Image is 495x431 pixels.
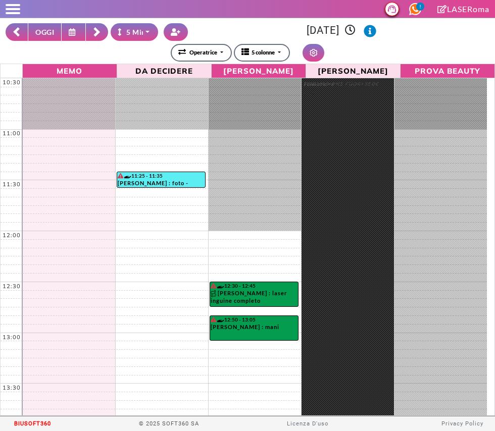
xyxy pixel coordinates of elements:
button: OGGI [28,23,62,41]
span: [PERSON_NAME] [309,65,398,76]
div: 11:25 - 11:35 [118,173,205,179]
div: 11:30 [1,181,23,188]
div: 11:00 [1,130,23,137]
span: [PERSON_NAME] [214,65,303,76]
div: 13:30 [1,384,23,391]
a: Licenza D'uso [287,420,328,427]
div: [PERSON_NAME] : laser inguine completo [211,290,298,306]
i: Il cliente ha degli insoluti [211,283,216,288]
i: Clicca per andare alla pagina di firma [437,5,447,13]
div: 12:30 [1,283,23,290]
span: Da Decidere [120,65,209,76]
div: FORMAZIONE FUORI SEDE [304,81,391,90]
div: 13:00 [1,334,23,341]
div: 10:30 [1,79,23,86]
span: Memo [25,65,114,76]
i: Il cliente ha degli insoluti [118,173,123,178]
div: [PERSON_NAME] : foto - controllo *da remoto* tramite foto [118,180,205,187]
div: [PERSON_NAME] : mani [211,324,298,333]
a: Privacy Policy [441,420,483,427]
h3: [DATE] [193,24,489,37]
div: 5 Minuti [118,27,155,37]
button: Crea nuovo contatto rapido [164,23,188,41]
div: 12:50 - 13:05 [211,316,298,323]
img: PERCORSO [211,290,218,297]
div: 12:30 - 12:45 [211,283,298,289]
a: LASERoma [437,4,489,14]
div: 12:00 [1,232,23,239]
i: Il cliente ha degli insoluti [211,317,216,322]
span: PROVA BEAUTY [403,65,492,76]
